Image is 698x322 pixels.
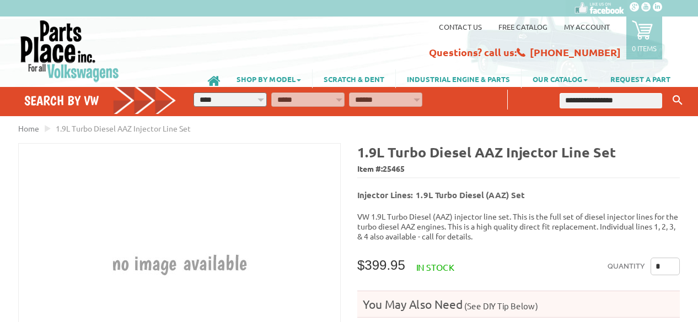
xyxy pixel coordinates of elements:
a: SHOP BY MODEL [225,69,312,88]
p: 0 items [632,43,657,53]
span: In stock [416,261,454,272]
a: REQUEST A PART [599,69,681,88]
a: Home [18,123,39,133]
b: Injector Lines: 1.9L Turbo Diesel (AAZ) Set [357,189,525,200]
h4: Search by VW [24,92,176,108]
h4: You May Also Need [357,297,680,312]
a: Free Catalog [498,22,547,31]
button: Keyword Search [669,91,686,110]
a: SCRATCH & DENT [313,69,395,88]
span: $399.95 [357,258,405,272]
span: Item #: [357,161,680,177]
a: INDUSTRIAL ENGINE & PARTS [396,69,521,88]
label: Quantity [608,258,645,275]
span: 1.9L Turbo Diesel AAZ Injector Line Set [56,123,191,133]
a: OUR CATALOG [522,69,599,88]
b: 1.9L Turbo Diesel AAZ Injector Line Set [357,143,616,161]
span: (See DIY Tip Below) [463,301,538,311]
a: Contact us [439,22,482,31]
img: Parts Place Inc! [19,19,120,83]
a: My Account [564,22,610,31]
p: VW 1.9L Turbo Diesel (AAZ) injector line set. This is the full set of diesel injector lines for t... [357,211,680,241]
a: 0 items [626,17,662,59]
span: 25465 [383,163,405,173]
